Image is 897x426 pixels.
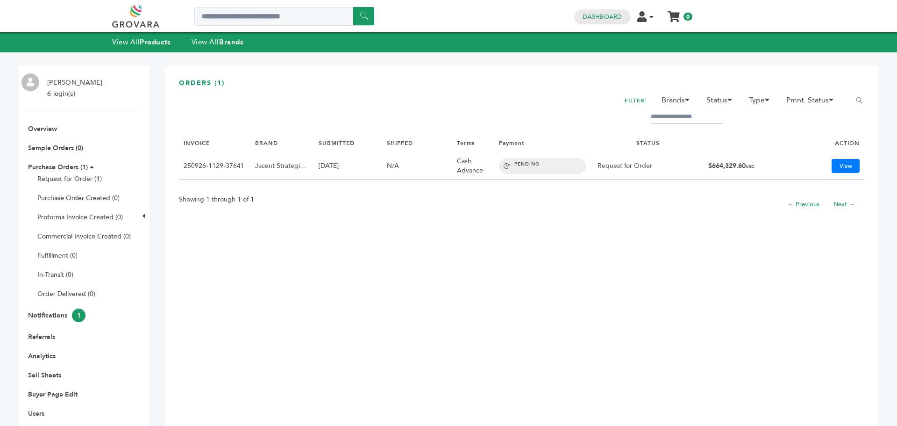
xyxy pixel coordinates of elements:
[192,37,244,47] a: View AllBrands
[194,7,374,26] input: Search a product or brand...
[37,289,95,298] a: Order Delivered (0)
[583,13,622,21] a: Dashboard
[387,139,413,147] a: SHIPPED
[625,94,647,107] h2: FILTER:
[184,139,210,147] a: INVOICE
[28,124,57,133] a: Overview
[832,159,860,173] a: View
[179,79,864,95] h3: ORDERS (1)
[457,139,475,147] a: Terms
[28,409,44,418] a: Users
[702,94,742,110] li: Status
[28,371,61,380] a: Sell Sheets
[314,152,382,180] td: [DATE]
[28,332,55,341] a: Referrals
[788,200,819,209] a: ← Previous
[319,139,355,147] a: SUBMITTED
[657,94,700,110] li: Brands
[28,163,88,172] a: Purchase Orders (1)
[782,94,844,110] li: Pmnt. Status
[800,135,864,152] th: ACTION
[452,152,494,180] td: Cash Advance
[37,251,78,260] a: Fulfillment (0)
[184,161,244,170] a: 250926-1129-37641
[669,8,679,18] a: My Cart
[140,37,171,47] strong: Products
[255,139,278,147] a: BRAND
[43,77,109,100] li: [PERSON_NAME] - 6 login(s)
[21,73,39,91] img: profile.png
[28,352,56,361] a: Analytics
[744,94,780,110] li: Type
[499,158,586,174] span: PENDING
[179,194,254,205] p: Showing 1 through 1 of 1
[37,194,120,202] a: Purchase Order Created (0)
[593,152,704,180] td: Request for Order
[651,110,723,123] input: Filter by keywords
[219,37,243,47] strong: Brands
[683,13,692,21] span: 0
[37,174,102,183] a: Request for Order (1)
[37,270,73,279] a: In-Transit (0)
[833,200,855,209] a: Next →
[112,37,171,47] a: View AllProducts
[593,135,704,152] th: STATUS
[72,309,85,322] span: 1
[250,152,314,180] td: Jacent Strategic Manufacturing, LLC
[746,164,755,169] span: USD
[499,139,525,147] a: Payment
[28,390,78,399] a: Buyer Page Edit
[37,213,123,222] a: Proforma Invoice Created (0)
[37,232,131,241] a: Commercial Invoice Created (0)
[382,152,452,180] td: N/A
[28,144,83,152] a: Sample Orders (0)
[28,311,85,320] a: Notifications1
[704,152,800,180] td: $664,329.60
